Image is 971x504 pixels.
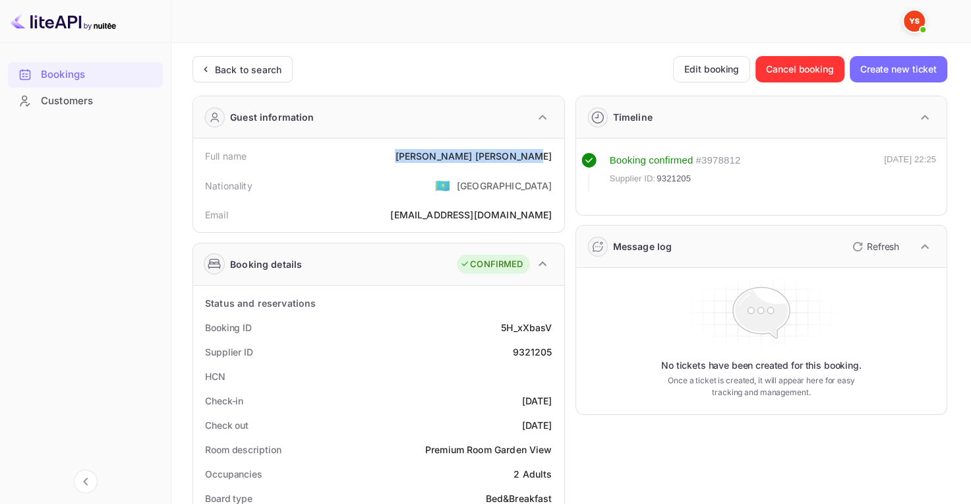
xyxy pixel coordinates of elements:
ya-tr-span: Message log [613,241,672,252]
button: Refresh [844,236,904,257]
a: Customers [8,88,163,113]
ya-tr-span: confirmed [649,154,693,166]
ya-tr-span: Room description [205,444,281,455]
ya-tr-span: 9321205 [657,173,691,183]
ya-tr-span: Occupancies [205,468,262,480]
ya-tr-span: Status and reservations [205,298,316,309]
ya-tr-span: HCN [205,371,225,382]
ya-tr-span: CONFIRMED [470,258,523,271]
ya-tr-span: Supplier ID: [610,173,656,183]
ya-tr-span: Edit booking [684,61,739,77]
ya-tr-span: Refresh [867,241,899,252]
ya-tr-span: Booking [610,154,646,166]
button: Create new ticket [850,56,947,82]
ya-tr-span: Booking ID [205,322,252,333]
button: Edit booking [673,56,750,82]
a: Bookings [8,62,163,86]
ya-tr-span: [PERSON_NAME] [395,150,472,162]
div: Customers [8,88,163,114]
div: 9321205 [512,345,552,359]
img: LiteAPI logo [11,11,116,32]
ya-tr-span: 🇰🇿 [435,178,450,193]
ya-tr-span: Booking details [230,257,302,271]
ya-tr-span: Premium Room Garden View [425,444,552,455]
ya-tr-span: Timeline [613,111,653,123]
ya-tr-span: [EMAIL_ADDRESS][DOMAIN_NAME] [390,209,552,220]
ya-tr-span: Guest information [230,110,314,124]
ya-tr-span: Bed&Breakfast [486,493,552,504]
ya-tr-span: [DATE] 22:25 [884,154,936,164]
ya-tr-span: [GEOGRAPHIC_DATA] [457,180,552,191]
ya-tr-span: Check out [205,420,249,431]
ya-tr-span: Board type [205,493,252,504]
ya-tr-span: 5H_xXbasV [501,322,552,333]
ya-tr-span: Once a ticket is created, it will appear here for easy tracking and management. [662,375,860,398]
img: Yandex Support [904,11,925,32]
ya-tr-span: Create new ticket [860,61,937,77]
div: [DATE] [522,418,552,432]
ya-tr-span: Supplier ID [205,346,253,358]
div: Bookings [8,62,163,88]
ya-tr-span: Check-in [205,395,243,406]
ya-tr-span: Bookings [41,67,85,82]
ya-tr-span: Nationality [205,180,252,191]
ya-tr-span: Back to search [215,64,281,75]
button: Cancel booking [755,56,844,82]
div: # 3978812 [695,153,740,168]
ya-tr-span: No tickets have been created for this booking. [661,359,862,372]
span: United States [435,173,450,197]
ya-tr-span: Full name [205,150,247,162]
button: Collapse navigation [74,470,98,493]
div: [DATE] [522,394,552,408]
ya-tr-span: Customers [41,94,93,109]
ya-tr-span: 2 Adults [514,468,552,480]
ya-tr-span: Email [205,209,228,220]
ya-tr-span: [PERSON_NAME] [475,150,552,162]
ya-tr-span: Cancel booking [766,61,834,77]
